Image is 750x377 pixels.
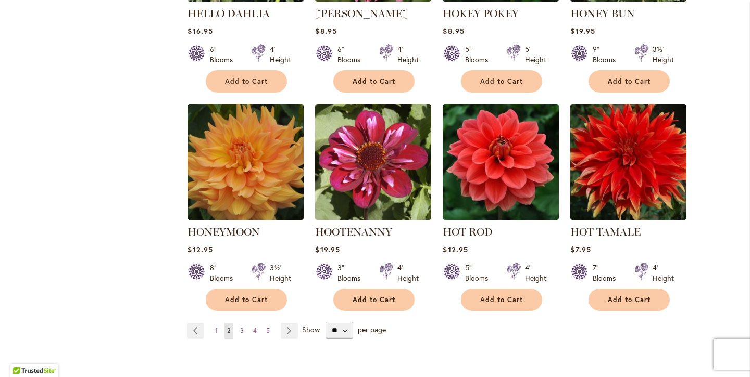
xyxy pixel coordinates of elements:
[570,212,686,222] a: Hot Tamale
[465,263,494,283] div: 5" Blooms
[525,263,546,283] div: 4' Height
[225,77,268,86] span: Add to Cart
[187,26,213,36] span: $16.95
[358,324,386,334] span: per page
[206,289,287,311] button: Add to Cart
[187,7,270,20] a: HELLO DAHLIA
[570,104,686,220] img: Hot Tamale
[461,289,542,311] button: Add to Cart
[251,323,259,339] a: 4
[315,26,336,36] span: $8.95
[397,263,419,283] div: 4' Height
[337,263,367,283] div: 3" Blooms
[443,226,493,238] a: HOT ROD
[465,44,494,65] div: 5" Blooms
[333,289,415,311] button: Add to Cart
[315,212,431,222] a: HOOTENANNY
[315,104,431,220] img: HOOTENANNY
[315,226,392,238] a: HOOTENANNY
[443,7,519,20] a: HOKEY POKEY
[353,295,395,304] span: Add to Cart
[525,44,546,65] div: 5' Height
[215,327,218,334] span: 1
[240,327,244,334] span: 3
[302,324,320,334] span: Show
[653,263,674,283] div: 4' Height
[570,7,635,20] a: HONEY BUN
[443,104,559,220] img: HOT ROD
[210,44,239,65] div: 6" Blooms
[589,70,670,93] button: Add to Cart
[187,226,260,238] a: HONEYMOON
[187,212,304,222] a: Honeymoon
[443,26,464,36] span: $8.95
[443,244,468,254] span: $12.95
[593,263,622,283] div: 7" Blooms
[206,70,287,93] button: Add to Cart
[187,244,213,254] span: $12.95
[480,77,523,86] span: Add to Cart
[227,327,231,334] span: 2
[315,7,408,20] a: [PERSON_NAME]
[270,263,291,283] div: 3½' Height
[443,212,559,222] a: HOT ROD
[570,244,591,254] span: $7.95
[187,104,304,220] img: Honeymoon
[608,295,651,304] span: Add to Cart
[570,26,595,36] span: $19.95
[270,44,291,65] div: 4' Height
[353,77,395,86] span: Add to Cart
[213,323,220,339] a: 1
[266,327,270,334] span: 5
[253,327,257,334] span: 4
[8,340,37,369] iframe: Launch Accessibility Center
[570,226,641,238] a: HOT TAMALE
[238,323,246,339] a: 3
[653,44,674,65] div: 3½' Height
[397,44,419,65] div: 4' Height
[593,44,622,65] div: 9" Blooms
[608,77,651,86] span: Add to Cart
[315,244,340,254] span: $19.95
[480,295,523,304] span: Add to Cart
[461,70,542,93] button: Add to Cart
[337,44,367,65] div: 6" Blooms
[589,289,670,311] button: Add to Cart
[225,295,268,304] span: Add to Cart
[333,70,415,93] button: Add to Cart
[264,323,272,339] a: 5
[210,263,239,283] div: 8" Blooms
